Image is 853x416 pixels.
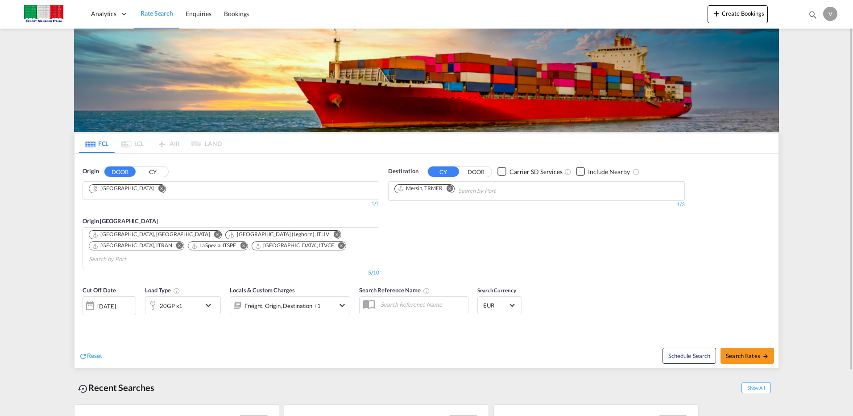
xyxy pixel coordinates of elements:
[92,231,210,238] div: Ancona, ITAOI
[173,287,180,295] md-icon: icon-information-outline
[234,242,248,251] button: Remove
[145,296,221,314] div: 20GP x1icon-chevron-down
[441,185,454,194] button: Remove
[83,287,116,294] span: Cut Off Date
[74,378,158,398] div: Recent Searches
[87,228,374,266] md-chips-wrap: Chips container. Use arrow keys to select chips.
[83,200,379,208] div: 1/1
[633,168,640,175] md-icon: Unchecked: Ignores neighbouring ports when fetching rates.Checked : Includes neighbouring ports w...
[808,10,818,23] div: icon-magnify
[823,7,837,21] div: V
[388,201,685,208] div: 1/3
[398,185,443,192] div: Mersin, TRMER
[477,287,516,294] span: Search Currency
[83,296,136,315] div: [DATE]
[79,133,222,153] md-pagination-wrapper: Use the left and right arrow keys to navigate between tabs
[720,348,774,364] button: Search Ratesicon-arrow-right
[87,352,102,359] span: Reset
[104,166,136,177] button: DOOR
[228,231,329,238] div: Livorno (Leghorn), ITLIV
[97,302,116,310] div: [DATE]
[230,296,350,314] div: Freight Origin Destination Factory Stuffingicon-chevron-down
[224,10,249,17] span: Bookings
[483,301,508,309] span: EUR
[92,185,154,192] div: Rimini
[208,231,221,240] button: Remove
[711,8,722,19] md-icon: icon-plus 400-fg
[327,231,341,240] button: Remove
[762,353,769,359] md-icon: icon-arrow-right
[75,154,778,368] div: OriginDOOR CY Chips container. Use arrow keys to select chips.1/1Origin [GEOGRAPHIC_DATA] Chips c...
[393,182,547,198] md-chips-wrap: Chips container. Use arrow keys to select chips.
[170,242,184,251] button: Remove
[726,352,769,359] span: Search Rates
[79,351,102,361] div: icon-refreshReset
[83,314,89,326] md-datepicker: Select
[230,287,295,294] span: Locals & Custom Charges
[13,4,74,24] img: 51022700b14f11efa3148557e262d94e.jpg
[145,287,180,294] span: Load Type
[89,252,174,266] input: Chips input.
[337,300,348,311] md-icon: icon-chevron-down
[576,167,630,176] md-checkbox: Checkbox No Ink
[460,166,492,177] button: DOOR
[137,166,168,177] button: CY
[458,184,543,198] input: Chips input.
[203,300,218,311] md-icon: icon-chevron-down
[482,299,517,312] md-select: Select Currency: € EUREuro
[191,242,236,250] div: La Spezia, ITSPE
[808,10,818,20] md-icon: icon-magnify
[83,167,99,176] span: Origin
[741,382,771,393] span: Show All
[92,231,211,238] div: Press delete to remove this chip.
[79,133,115,153] md-tab-item: FCL
[141,9,173,17] span: Rate Search
[255,242,336,250] div: Press delete to remove this chip.
[186,10,211,17] span: Enquiries
[588,167,630,176] div: Include Nearby
[92,185,156,192] div: Press delete to remove this chip.
[564,168,571,175] md-icon: Unchecked: Search for CY (Container Yard) services for all selected carriers.Checked : Search for...
[78,383,88,394] md-icon: icon-backup-restore
[83,217,158,225] span: Origin [GEOGRAPHIC_DATA]
[509,167,563,176] div: Carrier SD Services
[255,242,334,250] div: Venezia, ITVCE
[359,287,430,294] span: Search Reference Name
[398,185,444,192] div: Press delete to remove this chip.
[152,185,166,194] button: Remove
[74,29,779,132] img: LCL+%26+FCL+BACKGROUND.png
[87,182,173,197] md-chips-wrap: Chips container. Use arrow keys to select chips.
[228,231,331,238] div: Press delete to remove this chip.
[92,242,172,250] div: Ravenna, ITRAN
[244,300,321,312] div: Freight Origin Destination Factory Stuffing
[708,5,768,23] button: icon-plus 400-fgCreate Bookings
[388,167,418,176] span: Destination
[191,242,238,250] div: Press delete to remove this chip.
[160,300,182,312] div: 20GP x1
[663,348,716,364] button: Note: By default Schedule search will only considerorigin ports, destination ports and cut off da...
[376,298,468,311] input: Search Reference Name
[368,269,379,277] div: 5/10
[91,9,116,18] span: Analytics
[332,242,346,251] button: Remove
[423,287,430,295] md-icon: Your search will be saved by the below given name
[79,352,87,360] md-icon: icon-refresh
[92,242,174,250] div: Press delete to remove this chip.
[428,166,459,177] button: CY
[497,167,563,176] md-checkbox: Checkbox No Ink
